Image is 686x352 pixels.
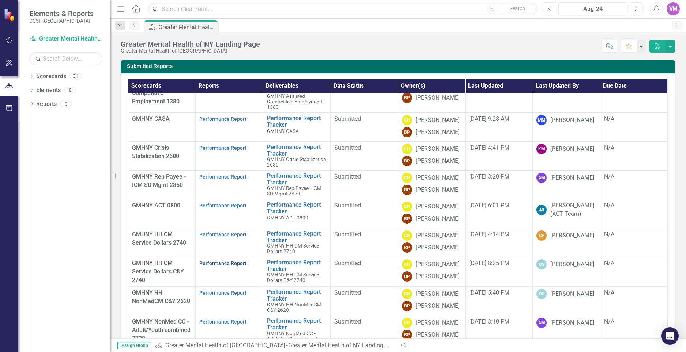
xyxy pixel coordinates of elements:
[155,341,392,350] div: »
[469,230,529,239] div: [DATE] 4:14 PM
[331,199,398,228] td: Double-Click to Edit
[561,5,625,14] div: Aug-24
[29,52,102,65] input: Search Below...
[550,290,594,298] div: [PERSON_NAME]
[416,319,460,327] div: [PERSON_NAME]
[263,257,330,287] td: Double-Click to Edit Right Click for Context Menu
[263,79,330,113] td: Double-Click to Edit Right Click for Context Menu
[402,115,412,125] div: CH
[331,79,398,113] td: Double-Click to Edit
[267,302,321,313] span: GMHNY HH NonMedCM C&Y 2620
[267,215,308,221] span: GMHNY ACT 0800
[331,112,398,141] td: Double-Click to Edit
[331,228,398,257] td: Double-Click to Edit
[331,287,398,315] td: Double-Click to Edit
[402,301,412,311] div: BP
[416,260,460,269] div: [PERSON_NAME]
[550,319,594,327] div: [PERSON_NAME]
[416,232,460,240] div: [PERSON_NAME]
[263,141,330,170] td: Double-Click to Edit Right Click for Context Menu
[416,174,460,182] div: [PERSON_NAME]
[416,302,460,310] div: [PERSON_NAME]
[402,318,412,328] div: CH
[267,185,321,196] span: GMHNY Rep Payee - ICM SD Mgmt 2850
[331,257,398,287] td: Double-Click to Edit
[469,202,529,210] div: [DATE] 6:01 PM
[558,2,627,15] button: Aug-24
[536,230,547,241] div: CH
[132,202,180,209] span: GMHNY ACT 0800
[132,318,191,342] span: GMHNY NonMed CC - Adult/Youth combined 2720
[334,260,361,267] span: Submitted
[661,327,679,345] div: Open Intercom Messenger
[550,260,594,269] div: [PERSON_NAME]
[267,115,327,128] a: Performance Report Tracker
[158,23,216,32] div: Greater Mental Health of NY Landing Page
[469,259,529,268] div: [DATE] 8:25 PM
[267,156,326,168] span: GMHNY Crisis Stabilization 2680
[550,174,594,182] div: [PERSON_NAME]
[263,170,330,199] td: Double-Click to Edit Right Click for Context Menu
[263,228,330,257] td: Double-Click to Edit Right Click for Context Menu
[416,290,460,298] div: [PERSON_NAME]
[416,116,460,125] div: [PERSON_NAME]
[267,230,327,243] a: Performance Report Tracker
[469,173,529,181] div: [DATE] 3:20 PM
[199,260,246,266] a: Performance Report
[199,203,246,208] a: Performance Report
[334,289,361,296] span: Submitted
[267,318,327,330] a: Performance Report Tracker
[469,289,529,297] div: [DATE] 5:40 PM
[402,242,412,253] div: BP
[604,259,664,268] div: N/A
[550,116,594,125] div: [PERSON_NAME]
[402,127,412,137] div: BP
[132,81,180,105] span: GMHNY Assisted Competitive Employment 1380
[550,145,594,153] div: [PERSON_NAME]
[267,330,317,347] span: GMHNY NonMed CC - Adult/Youth combined 2720
[550,232,594,240] div: [PERSON_NAME]
[416,157,460,165] div: [PERSON_NAME]
[132,144,179,160] span: GMHNY Crisis Stabilization 2680
[132,260,184,283] span: GMHNY HH CM Service Dollars C&Y 2740
[334,144,361,151] span: Submitted
[416,94,460,102] div: [PERSON_NAME]
[402,259,412,269] div: CH
[199,116,246,122] a: Performance Report
[267,144,327,157] a: Performance Report Tracker
[288,342,398,349] div: Greater Mental Health of NY Landing Page
[536,289,547,299] div: DS
[132,289,190,305] span: GMHNY HH NonMedCM C&Y 2620
[267,128,299,134] span: GMHNY CASA
[536,318,547,328] div: AM
[550,202,596,218] div: [PERSON_NAME] (ACT Team)
[334,173,361,180] span: Submitted
[667,2,680,15] button: VM
[402,156,412,166] div: BP
[199,232,246,237] a: Performance Report
[536,144,547,154] div: KM
[402,271,412,282] div: BP
[469,115,529,123] div: [DATE] 9:28 AM
[263,287,330,315] td: Double-Click to Edit Right Click for Context Menu
[469,318,529,326] div: [DATE] 3:10 PM
[267,202,327,214] a: Performance Report Tracker
[267,289,327,302] a: Performance Report Tracker
[263,315,330,350] td: Double-Click to Edit Right Click for Context Menu
[536,115,547,125] div: MM
[536,259,547,269] div: DS
[604,318,664,326] div: N/A
[132,115,170,122] span: GMHNY CASA
[416,128,460,137] div: [PERSON_NAME]
[331,141,398,170] td: Double-Click to Edit
[604,202,664,210] div: N/A
[604,115,664,123] div: N/A
[199,174,246,180] a: Performance Report
[199,290,246,296] a: Performance Report
[469,144,529,152] div: [DATE] 4:41 PM
[536,173,547,183] div: AM
[402,330,412,340] div: BP
[402,144,412,154] div: CH
[29,9,94,18] span: Elements & Reports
